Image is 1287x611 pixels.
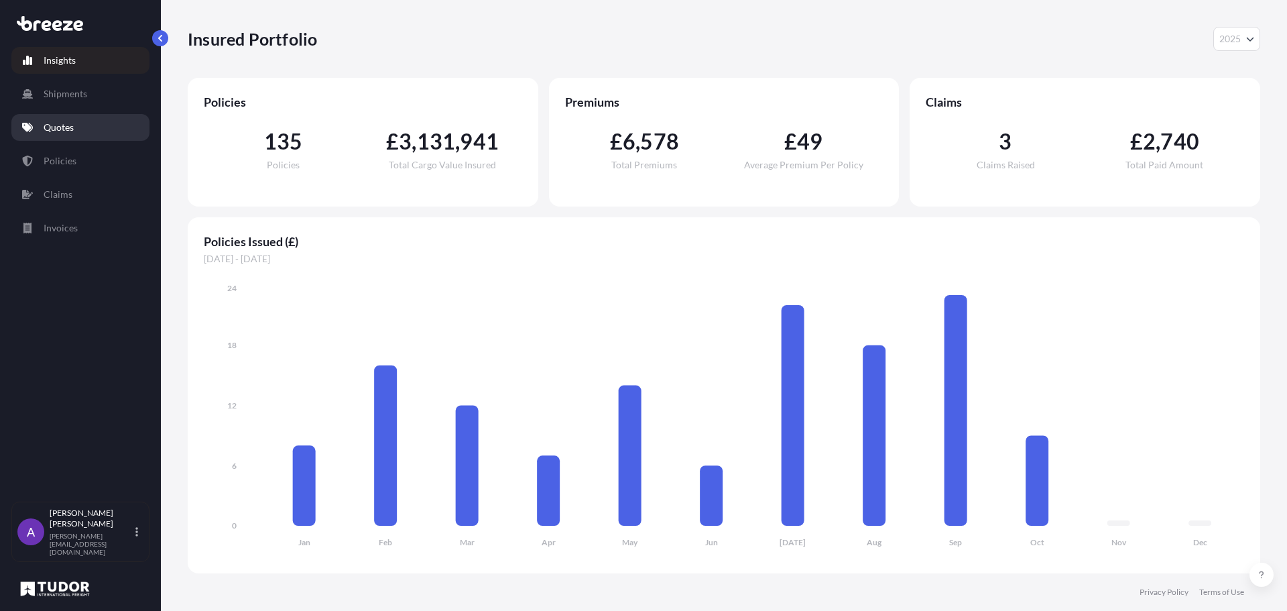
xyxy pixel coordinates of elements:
a: Policies [11,148,149,174]
button: Year Selector [1213,27,1260,51]
p: Invoices [44,221,78,235]
span: Policies Issued (£) [204,233,1244,249]
span: Policies [267,160,300,170]
span: 740 [1160,131,1199,152]
a: Terms of Use [1199,587,1244,598]
tspan: 24 [227,283,237,293]
tspan: Dec [1193,537,1207,547]
p: [PERSON_NAME][EMAIL_ADDRESS][DOMAIN_NAME] [50,532,133,556]
span: Total Premiums [611,160,677,170]
span: Policies [204,94,522,110]
tspan: Nov [1111,537,1127,547]
span: Total Paid Amount [1125,160,1203,170]
tspan: 6 [232,461,237,471]
tspan: Sep [949,537,962,547]
tspan: 18 [227,340,237,350]
span: , [635,131,640,152]
span: 3 [999,131,1012,152]
tspan: May [622,537,638,547]
a: Invoices [11,215,149,241]
p: [PERSON_NAME] [PERSON_NAME] [50,508,133,529]
tspan: Oct [1030,537,1044,547]
span: 3 [399,131,412,152]
span: Average Premium Per Policy [744,160,863,170]
tspan: Feb [379,537,392,547]
span: A [27,525,35,539]
span: 2 [1143,131,1156,152]
a: Insights [11,47,149,74]
p: Insights [44,54,76,67]
tspan: Aug [867,537,882,547]
span: £ [784,131,797,152]
span: 49 [797,131,822,152]
p: Policies [44,154,76,168]
span: 135 [264,131,303,152]
tspan: Mar [460,537,475,547]
p: Quotes [44,121,74,134]
span: £ [386,131,399,152]
span: , [455,131,460,152]
span: Total Cargo Value Insured [389,160,496,170]
span: £ [610,131,623,152]
span: [DATE] - [DATE] [204,252,1244,266]
tspan: 0 [232,520,237,531]
span: , [412,131,416,152]
tspan: Jan [298,537,310,547]
a: Privacy Policy [1140,587,1188,598]
p: Insured Portfolio [188,28,317,50]
span: 941 [460,131,499,152]
tspan: Jun [705,537,718,547]
span: Claims Raised [977,160,1035,170]
a: Quotes [11,114,149,141]
tspan: 12 [227,400,237,410]
img: organization-logo [17,578,93,600]
a: Shipments [11,80,149,107]
span: 6 [623,131,635,152]
span: Claims [926,94,1244,110]
tspan: Apr [542,537,556,547]
p: Claims [44,188,72,201]
a: Claims [11,181,149,208]
p: Shipments [44,87,87,101]
tspan: [DATE] [780,537,806,547]
span: Premiums [565,94,883,110]
span: £ [1130,131,1143,152]
span: , [1156,131,1160,152]
span: 131 [417,131,456,152]
span: 2025 [1219,32,1241,46]
span: 578 [640,131,679,152]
